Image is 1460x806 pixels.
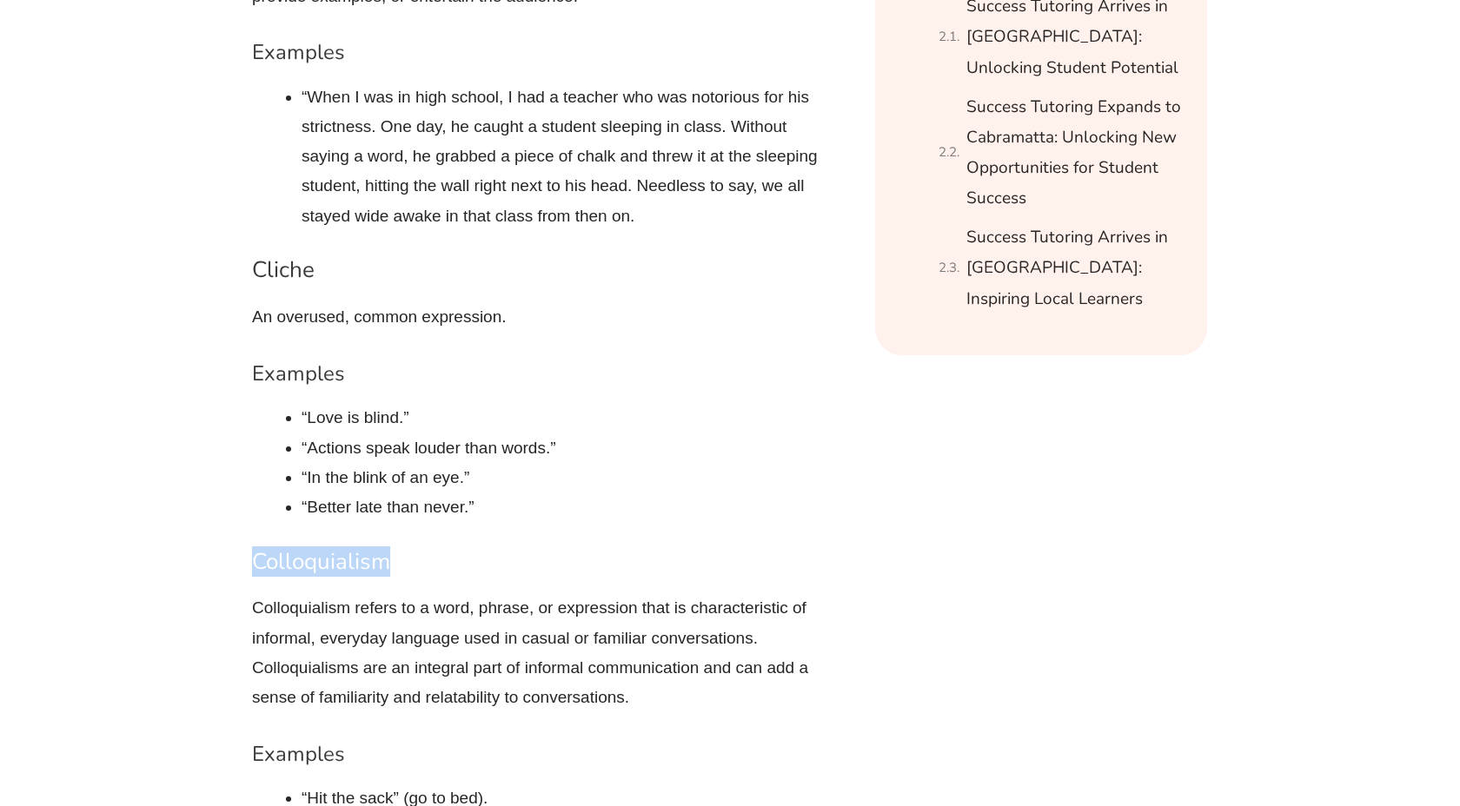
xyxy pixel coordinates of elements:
[302,433,834,463] li: “Actions speak louder than words.”
[252,40,834,65] h4: Examples
[302,492,834,522] li: “Better late than never.”
[252,255,834,285] h3: Cliche
[302,83,834,231] li: “When I was in high school, I had a teacher who was notorious for his strictness. One day, he cau...
[252,547,834,577] h3: Colloquialism
[252,742,834,767] h4: Examples
[966,92,1185,215] a: Success Tutoring Expands to Cabramatta: Unlocking New Opportunities for Student Success
[252,593,834,712] p: Colloquialism refers to a word, phrase, or expression that is characteristic of informal, everyda...
[252,302,834,332] p: An overused, common expression.
[1162,610,1460,806] iframe: Chat Widget
[966,222,1185,314] a: Success Tutoring Arrives in [GEOGRAPHIC_DATA]: Inspiring Local Learners
[252,361,834,386] h4: Examples
[302,403,834,433] li: “Love is blind.”
[302,463,834,492] li: “In the blink of an eye.”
